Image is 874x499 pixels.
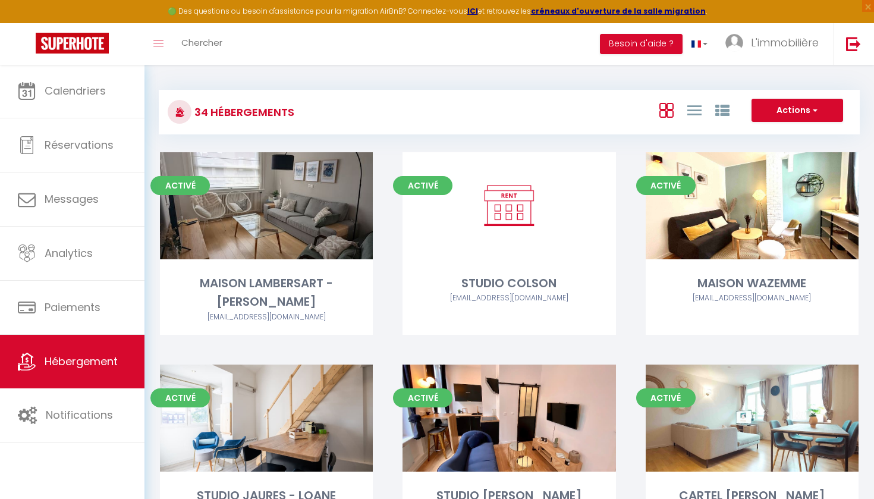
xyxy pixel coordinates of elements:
[45,192,99,206] span: Messages
[752,99,843,123] button: Actions
[846,36,861,51] img: logout
[181,36,222,49] span: Chercher
[45,354,118,369] span: Hébergement
[191,99,294,125] h3: 34 Hébergements
[45,300,100,315] span: Paiements
[393,176,452,195] span: Activé
[45,246,93,261] span: Analytics
[467,6,478,16] a: ICI
[751,35,819,50] span: L'immobilière
[715,100,730,120] a: Vue par Groupe
[659,100,674,120] a: Vue en Box
[45,83,106,98] span: Calendriers
[172,23,231,65] a: Chercher
[531,6,706,16] a: créneaux d'ouverture de la salle migration
[646,293,859,304] div: Airbnb
[10,5,45,40] button: Ouvrir le widget de chat LiveChat
[403,293,615,304] div: Airbnb
[46,407,113,422] span: Notifications
[403,274,615,293] div: STUDIO COLSON
[636,388,696,407] span: Activé
[646,274,859,293] div: MAISON WAZEMME
[393,388,452,407] span: Activé
[160,274,373,312] div: MAISON LAMBERSART - [PERSON_NAME]
[45,137,114,152] span: Réservations
[150,176,210,195] span: Activé
[636,176,696,195] span: Activé
[36,33,109,54] img: Super Booking
[600,34,683,54] button: Besoin d'aide ?
[160,312,373,323] div: Airbnb
[687,100,702,120] a: Vue en Liste
[150,388,210,407] span: Activé
[725,34,743,52] img: ...
[716,23,834,65] a: ... L'immobilière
